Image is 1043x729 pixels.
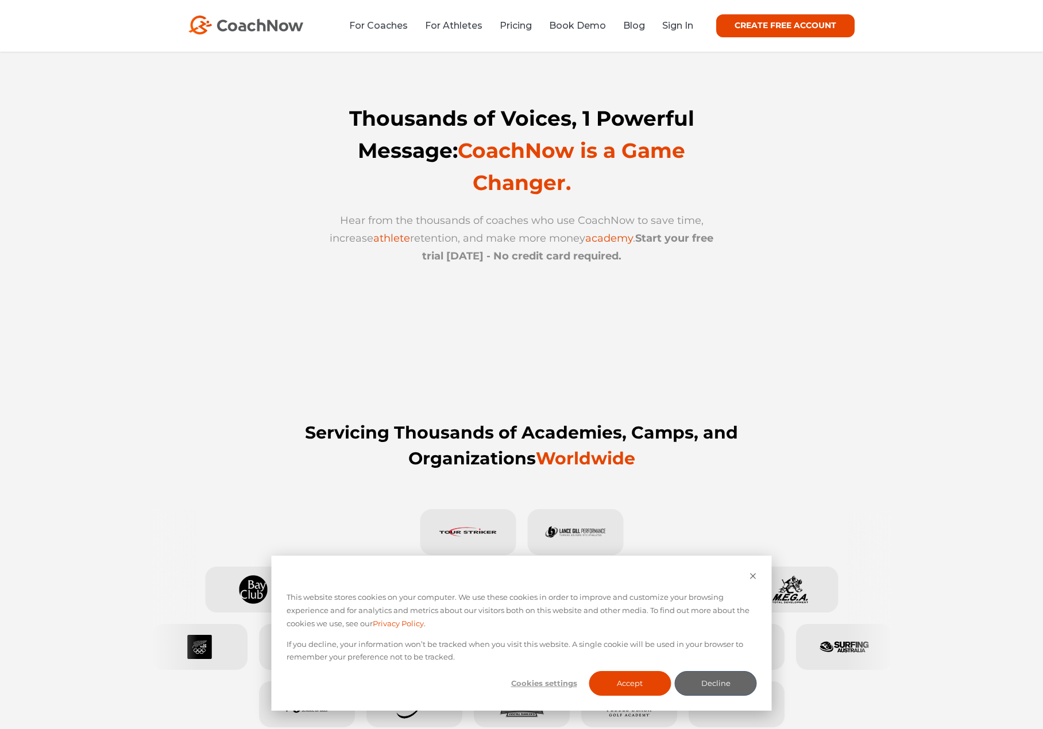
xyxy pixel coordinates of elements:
[422,232,714,262] strong: Start your free trial [DATE] - No credit card required.
[349,20,408,31] a: For Coaches
[330,214,713,262] span: Hear from the thousands of coaches who use CoachNow to save time, increase retention, and make mo...
[272,556,772,711] div: Cookie banner
[425,20,482,31] a: For Athletes
[662,20,693,31] a: Sign In
[392,278,651,323] iframe: Embedded CTA
[458,138,685,195] span: CoachNow is a Game Changer.
[585,232,633,245] a: academy
[536,448,635,469] span: Worldwide
[750,571,757,584] button: Dismiss cookie banner
[716,14,855,37] a: CREATE FREE ACCOUNT
[549,20,606,31] a: Book Demo
[373,617,424,630] a: Privacy Policy
[373,232,410,245] a: athlete
[287,591,757,630] p: This website stores cookies on your computer. We use these cookies in order to improve and custom...
[675,671,757,696] button: Decline
[589,671,671,696] button: Accept
[500,20,532,31] a: Pricing
[349,106,694,195] strong: Thousands of Voices, 1 Powerful Message:
[623,20,645,31] a: Blog
[503,671,585,696] button: Cookies settings
[287,638,757,664] p: If you decline, your information won’t be tracked when you visit this website. A single cookie wi...
[305,422,738,469] strong: Servicing Thousands of Academies, Camps, and Organizations
[188,15,303,34] img: CoachNow Logo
